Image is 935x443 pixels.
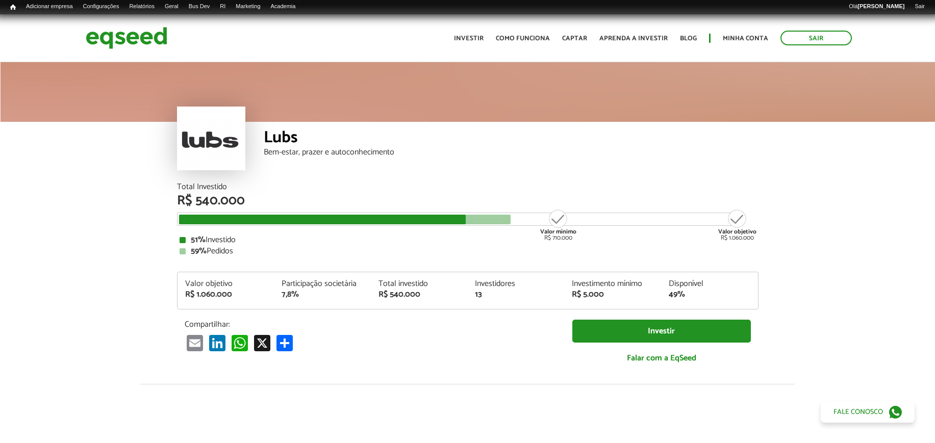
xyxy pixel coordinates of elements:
[282,280,363,288] div: Participação societária
[282,291,363,299] div: 7,8%
[215,3,231,11] a: RI
[475,291,557,299] div: 13
[21,3,78,11] a: Adicionar empresa
[5,3,21,12] a: Início
[180,247,756,255] div: Pedidos
[264,148,759,157] div: Bem-estar, prazer e autoconhecimento
[207,334,228,351] a: LinkedIn
[540,227,576,237] strong: Valor mínimo
[572,320,751,343] a: Investir
[264,129,759,148] div: Lubs
[266,3,301,11] a: Academia
[378,280,460,288] div: Total investido
[180,236,756,244] div: Investido
[124,3,159,11] a: Relatórios
[562,35,587,42] a: Captar
[857,3,904,9] strong: [PERSON_NAME]
[496,35,550,42] a: Como funciona
[177,194,759,207] div: R$ 540.000
[718,209,756,241] div: R$ 1.060.000
[844,3,909,11] a: Olá[PERSON_NAME]
[780,31,852,45] a: Sair
[599,35,668,42] a: Aprenda a investir
[723,35,768,42] a: Minha conta
[10,4,16,11] span: Início
[572,280,653,288] div: Investimento mínimo
[680,35,697,42] a: Blog
[184,3,215,11] a: Bus Dev
[821,401,915,423] a: Fale conosco
[669,280,750,288] div: Disponível
[572,291,653,299] div: R$ 5.000
[78,3,124,11] a: Configurações
[669,291,750,299] div: 49%
[231,3,265,11] a: Marketing
[160,3,184,11] a: Geral
[718,227,756,237] strong: Valor objetivo
[252,334,272,351] a: X
[378,291,460,299] div: R$ 540.000
[185,334,205,351] a: Email
[475,280,557,288] div: Investidores
[185,280,267,288] div: Valor objetivo
[230,334,250,351] a: WhatsApp
[191,244,207,258] strong: 59%
[86,24,167,51] img: EqSeed
[909,3,930,11] a: Sair
[539,209,577,241] div: R$ 710.000
[185,291,267,299] div: R$ 1.060.000
[572,348,751,369] a: Falar com a EqSeed
[185,320,557,329] p: Compartilhar:
[177,183,759,191] div: Total Investido
[454,35,484,42] a: Investir
[191,233,206,247] strong: 51%
[274,334,295,351] a: Compartilhar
